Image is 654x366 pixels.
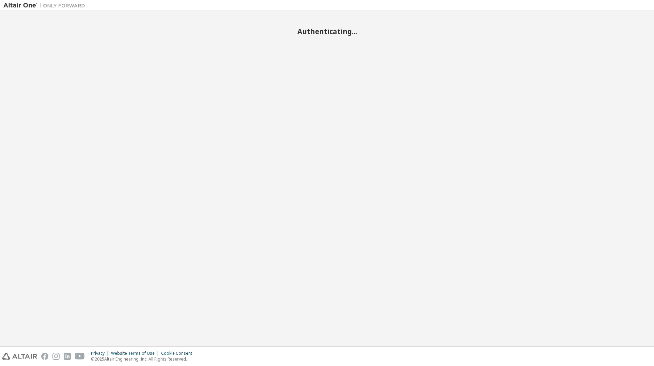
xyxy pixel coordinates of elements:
img: facebook.svg [41,353,48,360]
img: altair_logo.svg [2,353,37,360]
p: © 2025 Altair Engineering, Inc. All Rights Reserved. [91,356,196,362]
img: youtube.svg [75,353,85,360]
img: instagram.svg [52,353,60,360]
div: Cookie Consent [161,351,196,356]
div: Privacy [91,351,111,356]
div: Website Terms of Use [111,351,161,356]
img: linkedin.svg [64,353,71,360]
img: Altair One [3,2,89,9]
h2: Authenticating... [3,27,651,36]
